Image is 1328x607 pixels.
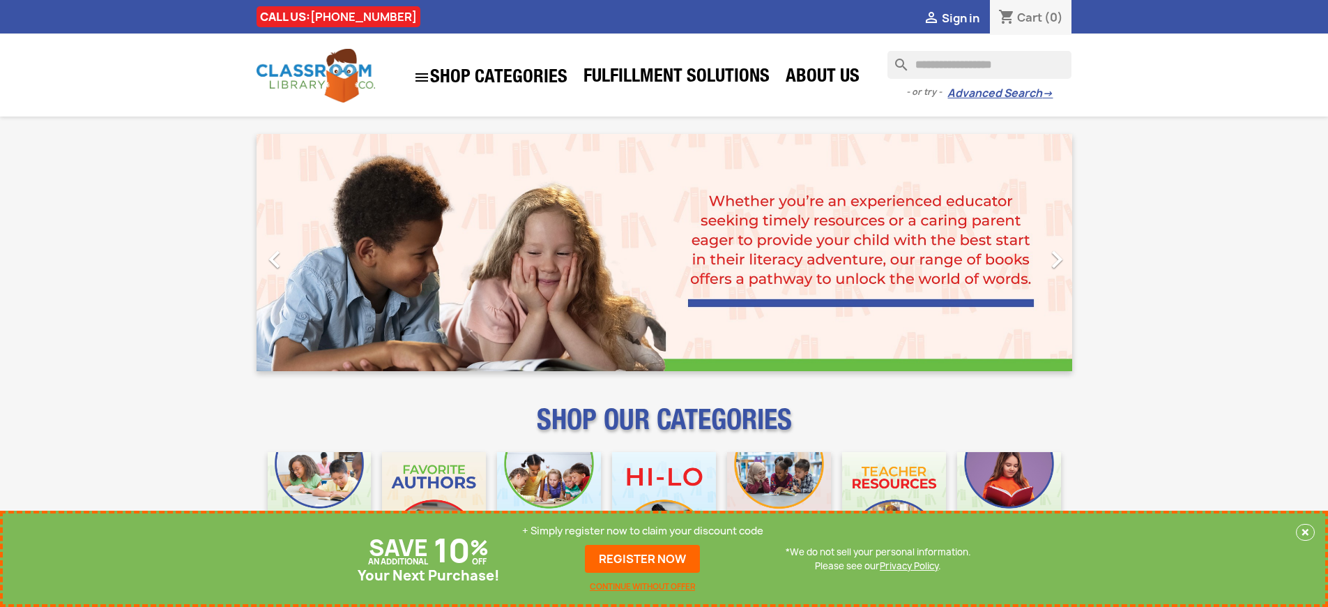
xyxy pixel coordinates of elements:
a:  Sign in [923,10,979,26]
a: Advanced Search→ [947,87,1053,100]
a: Fulfillment Solutions [577,64,777,92]
input: Search [887,51,1071,79]
img: CLC_Teacher_Resources_Mobile.jpg [842,452,946,556]
a: SHOP CATEGORIES [406,62,574,93]
p: SHOP OUR CATEGORIES [257,416,1072,441]
span: → [1042,87,1053,100]
span: Cart [1017,10,1042,25]
i:  [257,242,292,277]
img: Classroom Library Company [257,49,375,103]
i:  [413,69,430,86]
a: [PHONE_NUMBER] [310,9,417,24]
span: - or try - [906,85,947,99]
img: CLC_Phonics_And_Decodables_Mobile.jpg [497,452,601,556]
i: shopping_cart [998,10,1015,27]
img: CLC_Bulk_Mobile.jpg [268,452,372,556]
span: Sign in [942,10,979,26]
a: Previous [257,134,379,371]
a: About Us [779,64,867,92]
span: (0) [1044,10,1063,25]
img: CLC_HiLo_Mobile.jpg [612,452,716,556]
i: search [887,51,904,68]
img: CLC_Dyslexia_Mobile.jpg [957,452,1061,556]
img: CLC_Favorite_Authors_Mobile.jpg [382,452,486,556]
a: Next [949,134,1072,371]
ul: Carousel container [257,134,1072,371]
img: CLC_Fiction_Nonfiction_Mobile.jpg [727,452,831,556]
div: CALL US: [257,6,420,27]
i:  [1039,242,1074,277]
i:  [923,10,940,27]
